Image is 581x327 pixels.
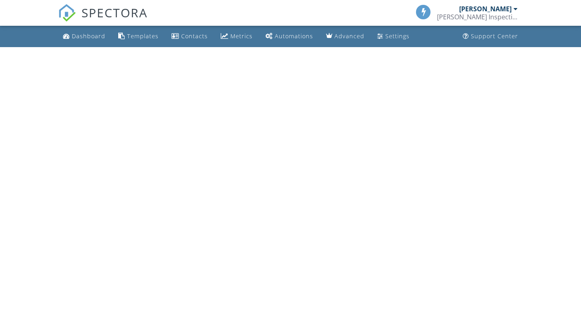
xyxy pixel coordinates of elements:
[217,29,256,44] a: Metrics
[181,32,208,40] div: Contacts
[374,29,413,44] a: Settings
[334,32,364,40] div: Advanced
[115,29,162,44] a: Templates
[471,32,518,40] div: Support Center
[82,4,148,21] span: SPECTORA
[275,32,313,40] div: Automations
[60,29,109,44] a: Dashboard
[459,5,512,13] div: [PERSON_NAME]
[230,32,253,40] div: Metrics
[168,29,211,44] a: Contacts
[72,32,105,40] div: Dashboard
[460,29,521,44] a: Support Center
[58,4,76,22] img: The Best Home Inspection Software - Spectora
[58,11,148,28] a: SPECTORA
[323,29,368,44] a: Advanced
[437,13,518,21] div: Chadwick Inspection Services, LLC
[127,32,159,40] div: Templates
[262,29,316,44] a: Automations (Basic)
[385,32,410,40] div: Settings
